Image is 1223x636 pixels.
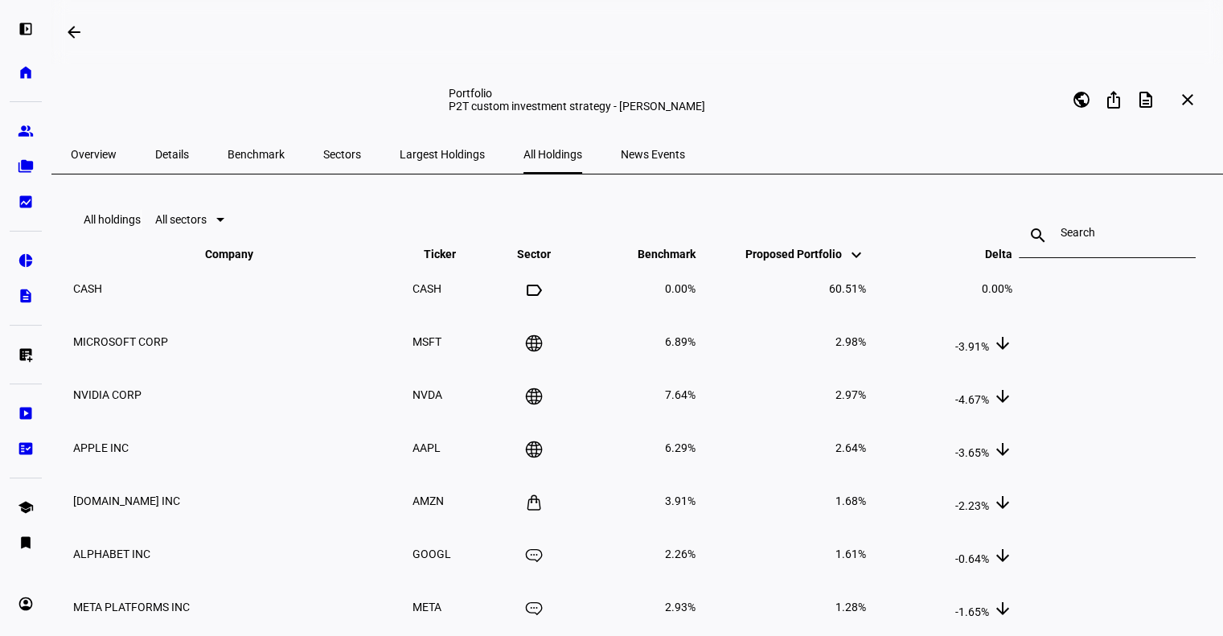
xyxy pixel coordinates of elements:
span: -4.67% [955,393,989,406]
eth-mat-symbol: slideshow [18,405,34,421]
span: All sectors [155,213,207,226]
span: AMZN [412,494,444,507]
span: Delta [961,248,1012,261]
span: 0.00% [982,282,1012,295]
a: pie_chart [10,244,42,277]
eth-mat-symbol: school [18,499,34,515]
span: 2.97% [835,388,866,401]
span: -3.91% [955,340,989,353]
mat-icon: arrow_backwards [64,23,84,42]
span: NVIDIA CORP [73,388,142,401]
a: home [10,56,42,88]
span: 1.61% [835,548,866,560]
a: fact_check [10,433,42,465]
span: Sectors [323,149,361,160]
mat-icon: keyboard_arrow_down [847,245,866,265]
mat-icon: close [1178,90,1197,109]
span: Largest Holdings [400,149,485,160]
span: 2.64% [835,441,866,454]
span: 2.98% [835,335,866,348]
span: News Events [621,149,685,160]
span: Company [205,248,277,261]
span: MSFT [412,335,441,348]
eth-mat-symbol: bid_landscape [18,194,34,210]
span: 7.64% [665,388,696,401]
span: Sector [505,248,563,261]
eth-mat-symbol: account_circle [18,596,34,612]
span: Details [155,149,189,160]
eth-mat-symbol: list_alt_add [18,347,34,363]
span: CASH [412,282,441,295]
span: Overview [71,149,117,160]
span: ALPHABET INC [73,548,150,560]
mat-icon: public [1072,90,1091,109]
div: Portfolio [449,87,826,100]
span: META [412,601,441,613]
span: CASH [73,282,102,295]
mat-icon: arrow_downward [993,493,1012,512]
span: 6.29% [665,441,696,454]
span: Benchmark [614,248,696,261]
span: 1.28% [835,601,866,613]
span: AAPL [412,441,441,454]
eth-mat-symbol: bookmark [18,535,34,551]
span: Proposed Portfolio [745,248,866,261]
div: P2T custom investment strategy - [PERSON_NAME] [449,100,826,113]
span: -2.23% [955,499,989,512]
span: NVDA [412,388,442,401]
eth-mat-symbol: home [18,64,34,80]
span: -3.65% [955,446,989,459]
mat-icon: arrow_downward [993,334,1012,353]
span: All Holdings [523,149,582,160]
span: MICROSOFT CORP [73,335,168,348]
mat-icon: description [1136,90,1155,109]
input: Search [1061,226,1154,239]
span: 1.68% [835,494,866,507]
span: 6.89% [665,335,696,348]
span: APPLE INC [73,441,129,454]
mat-icon: arrow_downward [993,387,1012,406]
eth-mat-symbol: left_panel_open [18,21,34,37]
a: group [10,115,42,147]
a: bid_landscape [10,186,42,218]
span: [DOMAIN_NAME] INC [73,494,180,507]
eth-mat-symbol: folder_copy [18,158,34,174]
eth-mat-symbol: group [18,123,34,139]
span: Ticker [424,248,480,261]
eth-data-table-title: All holdings [84,213,141,226]
span: META PLATFORMS INC [73,601,190,613]
eth-mat-symbol: fact_check [18,441,34,457]
span: GOOGL [412,548,451,560]
span: 3.91% [665,494,696,507]
eth-mat-symbol: description [18,288,34,304]
span: 2.93% [665,601,696,613]
mat-icon: arrow_downward [993,546,1012,565]
mat-icon: search [1019,226,1057,245]
a: folder_copy [10,150,42,183]
span: -0.64% [955,552,989,565]
mat-icon: arrow_downward [993,440,1012,459]
span: 60.51% [829,282,866,295]
mat-icon: arrow_downward [993,599,1012,618]
span: 2.26% [665,548,696,560]
span: 0.00% [665,282,696,295]
eth-mat-symbol: pie_chart [18,252,34,269]
mat-icon: ios_share [1104,90,1123,109]
a: slideshow [10,397,42,429]
a: description [10,280,42,312]
span: Benchmark [228,149,285,160]
span: -1.65% [955,605,989,618]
